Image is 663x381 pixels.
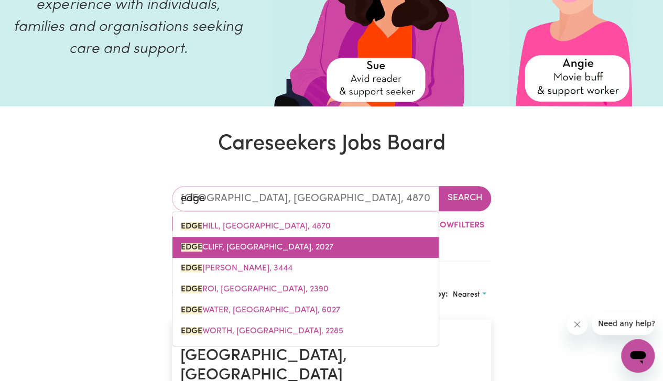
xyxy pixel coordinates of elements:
[453,291,480,299] span: Nearest
[172,279,439,300] a: EDGEROI, New South Wales, 2390
[181,327,343,335] span: WORTH, [GEOGRAPHIC_DATA], 2285
[181,285,329,293] span: ROI, [GEOGRAPHIC_DATA], 2390
[172,300,439,321] a: EDGEWATER, Western Australia, 6027
[181,264,202,273] mark: EDGE
[6,7,63,16] span: Need any help?
[410,215,491,235] button: ShowFilters
[172,186,439,211] input: Enter a suburb or postcode
[181,285,202,293] mark: EDGE
[181,222,331,231] span: HILL, [GEOGRAPHIC_DATA], 4870
[621,339,655,373] iframe: Button to launch messaging window
[181,243,202,252] mark: EDGE
[181,327,202,335] mark: EDGE
[592,312,655,335] iframe: Message from company
[172,216,439,237] a: EDGE HILL, Queensland, 4870
[439,186,491,211] button: Search
[181,222,202,231] mark: EDGE
[172,258,439,279] a: EDGECOMBE, Victoria, 3444
[181,306,340,314] span: WATER, [GEOGRAPHIC_DATA], 6027
[172,237,439,258] a: EDGECLIFF, New South Wales, 2027
[448,287,491,303] button: Sort search results
[567,314,588,335] iframe: Close message
[181,306,202,314] mark: EDGE
[181,243,333,252] span: CLIFF, [GEOGRAPHIC_DATA], 2027
[429,221,454,230] span: Show
[172,321,439,342] a: EDGEWORTH, New South Wales, 2285
[172,211,439,346] div: menu-options
[181,264,292,273] span: [PERSON_NAME], 3444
